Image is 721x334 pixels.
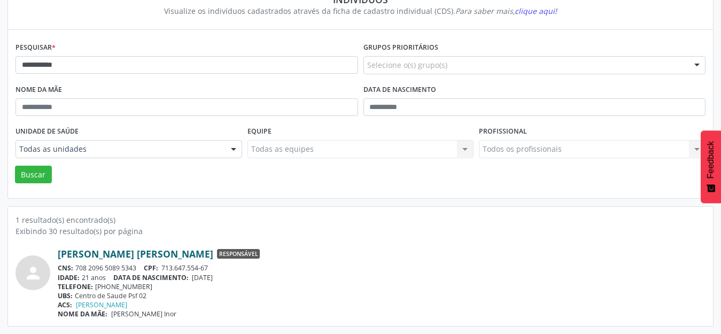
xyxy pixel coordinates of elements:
i: person [24,263,43,283]
span: Feedback [706,141,716,178]
span: CPF: [144,263,158,273]
span: IDADE: [58,273,80,282]
label: Nome da mãe [15,82,62,98]
a: [PERSON_NAME] [76,300,127,309]
div: Visualize os indivíduos cadastrados através da ficha de cadastro individual (CDS). [23,5,698,17]
span: ACS: [58,300,72,309]
span: clique aqui! [515,6,557,16]
span: DATA DE NASCIMENTO: [113,273,189,282]
label: Grupos prioritários [363,40,438,56]
span: 713.647.554-67 [161,263,208,273]
span: TELEFONE: [58,282,93,291]
span: UBS: [58,291,73,300]
button: Feedback - Mostrar pesquisa [701,130,721,203]
span: Responsável [217,249,260,259]
span: CNS: [58,263,73,273]
label: Profissional [479,123,527,140]
a: [PERSON_NAME] [PERSON_NAME] [58,248,213,260]
div: Exibindo 30 resultado(s) por página [15,226,706,237]
i: Para saber mais, [455,6,557,16]
label: Pesquisar [15,40,56,56]
div: 708 2096 5089 5343 [58,263,706,273]
div: [PHONE_NUMBER] [58,282,706,291]
button: Buscar [15,166,52,184]
span: Todas as unidades [19,144,220,154]
span: NOME DA MÃE: [58,309,107,319]
label: Equipe [247,123,272,140]
label: Unidade de saúde [15,123,79,140]
label: Data de nascimento [363,82,436,98]
div: 21 anos [58,273,706,282]
div: 1 resultado(s) encontrado(s) [15,214,706,226]
span: [PERSON_NAME] Inor [111,309,176,319]
span: Selecione o(s) grupo(s) [367,59,447,71]
div: Centro de Saude Psf 02 [58,291,706,300]
span: [DATE] [192,273,213,282]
